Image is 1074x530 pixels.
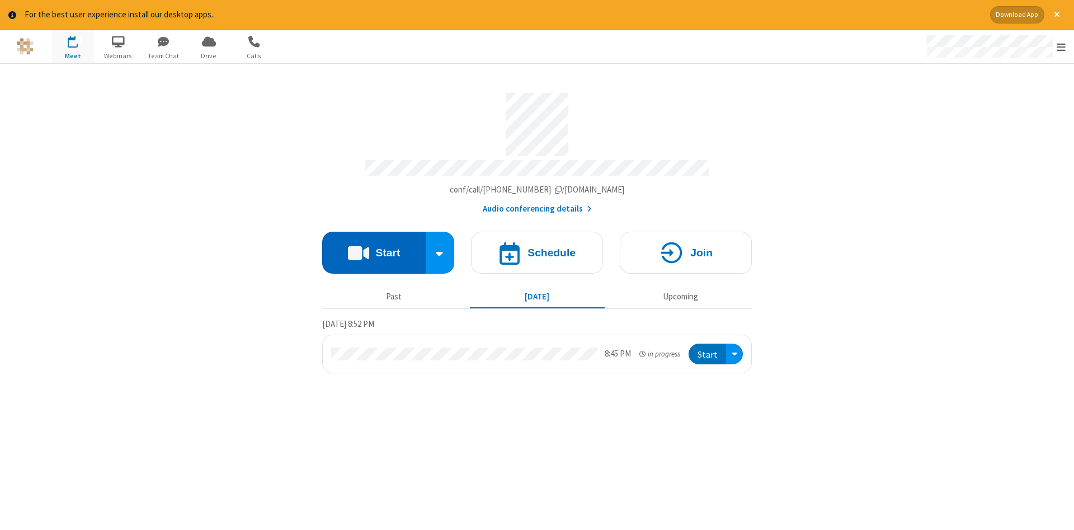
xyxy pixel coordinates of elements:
[143,51,185,61] span: Team Chat
[483,203,592,215] button: Audio conferencing details
[916,30,1074,63] div: Open menu
[327,287,461,308] button: Past
[1048,6,1066,24] button: Close alert
[620,232,752,274] button: Join
[322,85,752,215] section: Account details
[52,51,94,61] span: Meet
[726,344,743,364] div: Open menu
[17,38,34,55] img: QA Selenium DO NOT DELETE OR CHANGE
[76,36,83,44] div: 1
[375,247,400,258] h4: Start
[605,348,631,360] div: 8:45 PM
[450,184,625,195] span: Copy my meeting room link
[426,232,455,274] div: Start conference options
[689,344,726,364] button: Start
[613,287,748,308] button: Upcoming
[990,6,1044,24] button: Download App
[233,51,275,61] span: Calls
[4,30,46,63] button: Logo
[450,184,625,196] button: Copy my meeting room linkCopy my meeting room link
[188,51,230,61] span: Drive
[470,287,605,308] button: [DATE]
[322,232,426,274] button: Start
[527,247,576,258] h4: Schedule
[322,317,752,373] section: Today's Meetings
[690,247,713,258] h4: Join
[639,349,680,359] em: in progress
[322,318,374,329] span: [DATE] 8:52 PM
[471,232,603,274] button: Schedule
[97,51,139,61] span: Webinars
[25,8,982,21] div: For the best user experience install our desktop apps.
